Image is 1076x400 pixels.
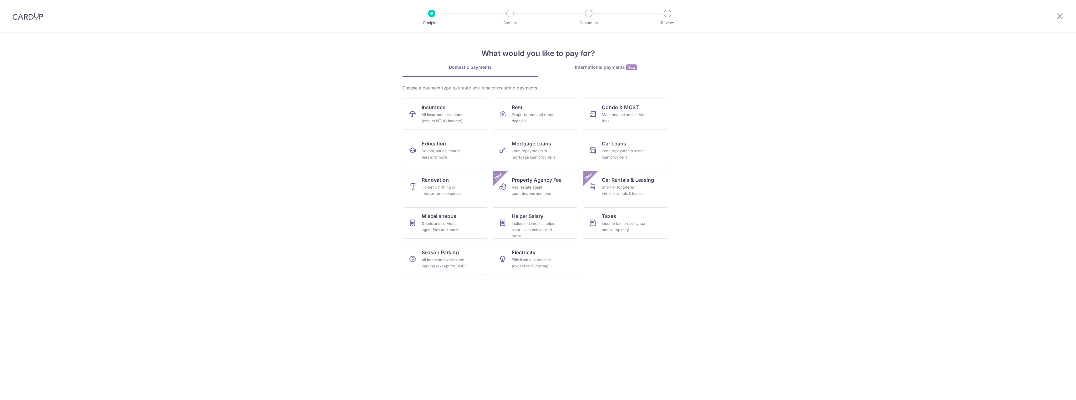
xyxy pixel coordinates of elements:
p: Document [566,20,612,26]
a: ElectricityBills from all providers (except for SP group) [493,244,578,275]
a: Car Rentals & LeasingShort or long‑term vehicle rentals & leasesNew [583,171,668,202]
span: New [583,171,594,181]
a: TaxesIncome tax, property tax and stamp duty [583,207,668,239]
a: EducationSchool, tuition, course fees and more [403,135,488,166]
iframe: Opens a widget where you can find more information [1035,381,1070,397]
span: Miscellaneous [422,212,456,220]
div: Home furnishing or interior reno-expenses [422,184,467,197]
a: Mortgage LoansLoan repayments to mortgage loan providers [493,135,578,166]
span: Mortgage Loans [512,140,551,147]
div: Choose a payment type to create one-time or recurring payments. [402,85,674,91]
a: Condo & MCSTMaintenance and service fees [583,99,668,130]
div: Domestic payments [402,64,538,70]
a: Season ParkingAll home and workplace parking (except for HDB) [403,244,488,275]
div: All home and workplace parking (except for HDB) [422,257,467,269]
span: New [626,64,637,70]
div: School, tuition, course fees and more [422,148,467,160]
span: Renovation [422,176,449,184]
a: Property Agency FeeReal estate agent commissions and feesNew [493,171,578,202]
a: Car LoansLoan repayments to car loan providers [583,135,668,166]
div: Real estate agent commissions and fees [512,184,557,197]
div: All insurance premiums (except NTUC Income) [422,112,467,124]
img: CardUp [13,13,43,20]
span: Car Rentals & Leasing [602,176,654,184]
span: Rent [512,104,523,111]
span: Taxes [602,212,616,220]
span: Car Loans [602,140,626,147]
div: Goods and services, agent fees and more [422,220,467,233]
span: New [493,171,504,181]
a: RentProperty rent and rental deposits [493,99,578,130]
p: Review [644,20,691,26]
h4: What would you like to pay for? [402,48,674,59]
div: Loan repayments to mortgage loan providers [512,148,557,160]
a: Helper SalaryIncludes domestic helper salaries, expenses and more [493,207,578,239]
div: International payments [538,64,674,71]
div: Income tax, property tax and stamp duty [602,220,647,233]
div: Includes domestic helper salaries, expenses and more [512,220,557,239]
span: Education [422,140,446,147]
div: Bills from all providers (except for SP group) [512,257,557,269]
span: Condo & MCST [602,104,639,111]
div: Maintenance and service fees [602,112,647,124]
span: Insurance [422,104,445,111]
div: Loan repayments to car loan providers [602,148,647,160]
div: Property rent and rental deposits [512,112,557,124]
span: Electricity [512,249,535,256]
a: RenovationHome furnishing or interior reno-expenses [403,171,488,202]
a: InsuranceAll insurance premiums (except NTUC Income) [403,99,488,130]
div: Short or long‑term vehicle rentals & leases [602,184,647,197]
p: Amount [487,20,533,26]
span: Season Parking [422,249,459,256]
a: MiscellaneousGoods and services, agent fees and more [403,207,488,239]
span: Property Agency Fee [512,176,561,184]
span: Helper Salary [512,212,543,220]
p: Recipient [409,20,455,26]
